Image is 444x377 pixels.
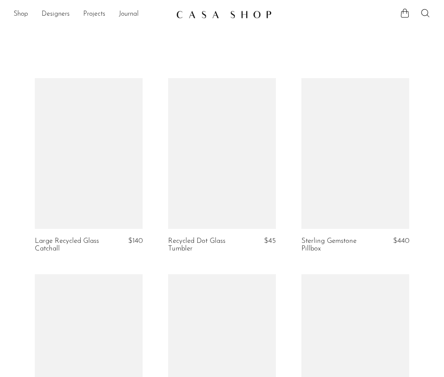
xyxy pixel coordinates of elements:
span: $45 [264,237,276,245]
span: $440 [393,237,409,245]
a: Shop [14,9,28,20]
ul: NEW HEADER MENU [14,7,169,22]
a: Designers [42,9,70,20]
a: Recycled Dot Glass Tumbler [168,237,239,253]
a: Journal [119,9,139,20]
span: $140 [128,237,143,245]
nav: Desktop navigation [14,7,169,22]
a: Projects [83,9,105,20]
a: Sterling Gemstone Pillbox [301,237,372,253]
a: Large Recycled Glass Catchall [35,237,105,253]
